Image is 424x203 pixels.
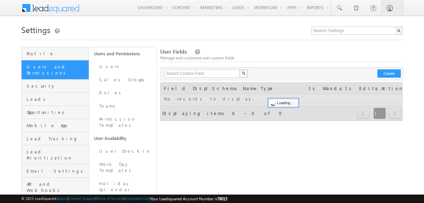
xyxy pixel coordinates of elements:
[27,51,87,57] span: Profile
[27,149,87,161] span: Lead Prioritization
[22,165,89,178] a: Email Settings
[27,64,87,76] span: Users and Permissions
[89,73,157,86] a: Sales Groups
[22,47,89,60] a: Profile
[22,132,89,145] a: Lead Tracking
[89,113,157,132] a: Permission Templates
[311,27,403,35] input: Search Settings
[89,86,157,99] a: Roles
[96,196,123,201] a: Terms of Service
[165,69,240,78] input: Search Custom Field
[22,106,89,119] a: Opportunities
[22,119,89,132] a: Mobile App
[27,136,87,142] span: Lead Tracking
[217,196,227,201] span: 78015
[27,181,87,193] span: API and Webhooks
[89,177,157,196] a: Holiday Calendar
[160,48,187,55] span: User Fields
[89,132,157,145] a: User Availability
[58,196,68,201] a: About
[22,145,89,165] a: Lead Prioritization
[160,55,403,61] div: Manage and customize user custom fields
[89,47,157,60] a: Users and Permissions
[89,145,157,158] a: User Check-in
[27,109,87,115] span: Opportunities
[268,99,298,107] div: Loading ...
[89,99,157,113] a: Teams
[21,196,227,202] span: © 2025 LeadSquared | | | | |
[124,196,149,201] a: Acceptable Use
[89,60,157,73] a: Users
[69,196,95,201] a: Contact Support
[89,158,157,177] a: Work Day Templates
[242,71,245,75] img: Search
[150,196,227,201] span: Your Leadsquared Account Number is
[21,24,50,35] span: Settings
[27,83,87,89] span: Security
[27,122,87,128] span: Mobile App
[22,178,89,197] a: API and Webhooks
[22,60,89,80] a: Users and Permissions
[27,96,87,102] span: Leads
[22,93,89,106] a: Leads
[377,69,401,78] button: Create
[22,80,89,93] a: Security
[27,168,87,174] span: Email Settings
